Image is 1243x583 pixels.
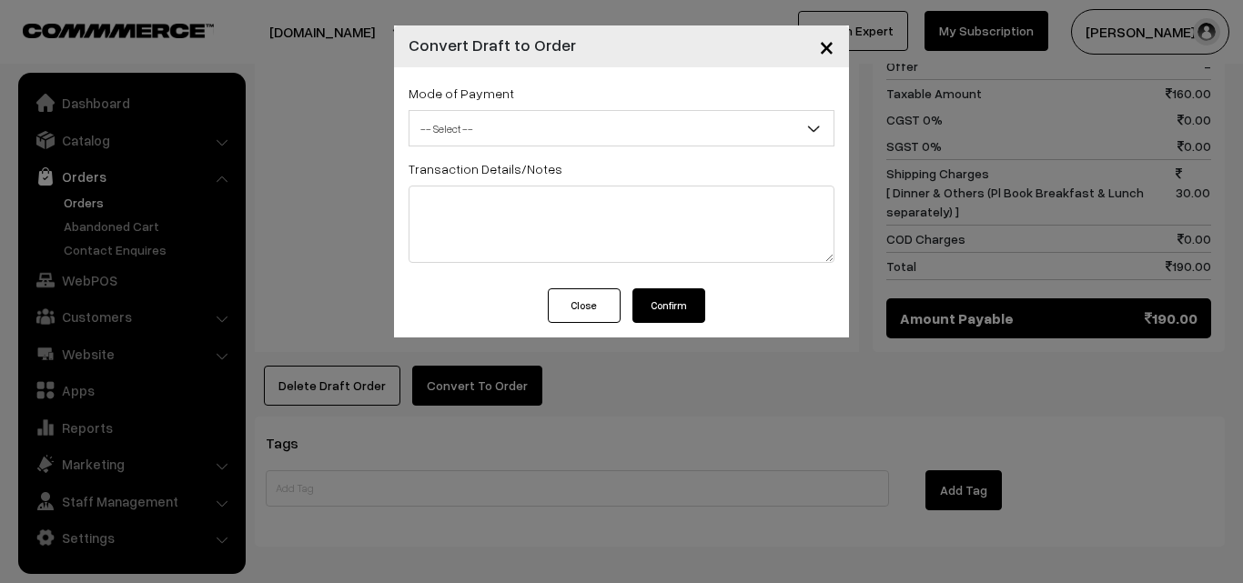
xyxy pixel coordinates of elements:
[804,18,849,75] button: Close
[409,84,514,103] label: Mode of Payment
[632,288,705,323] button: Confirm
[409,33,576,57] h4: Convert Draft to Order
[409,110,834,146] span: -- Select --
[409,159,562,178] label: Transaction Details/Notes
[819,29,834,63] span: ×
[548,288,621,323] button: Close
[409,113,834,145] span: -- Select --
